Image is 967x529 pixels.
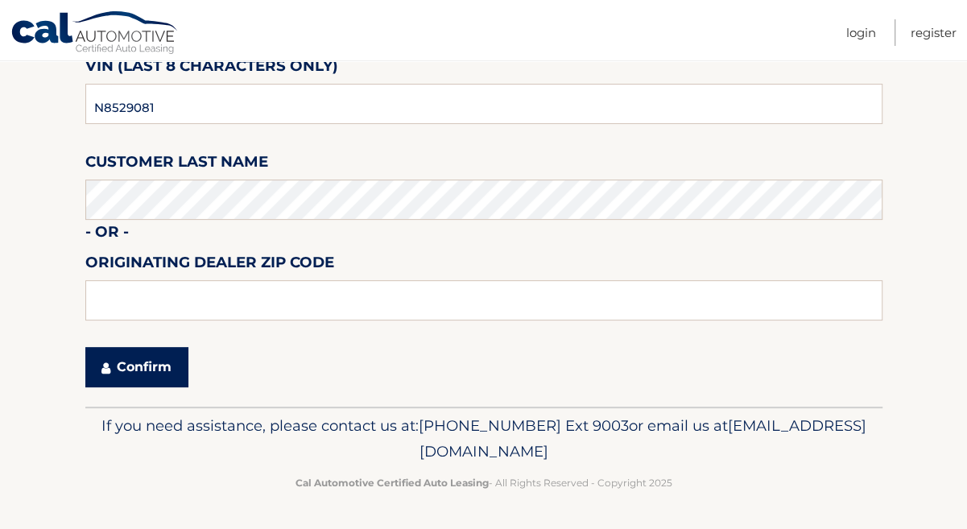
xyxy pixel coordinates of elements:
[85,150,268,180] label: Customer Last Name
[10,10,180,57] a: Cal Automotive
[85,54,338,84] label: VIN (last 8 characters only)
[295,477,489,489] strong: Cal Automotive Certified Auto Leasing
[85,220,129,250] label: - or -
[85,250,334,280] label: Originating Dealer Zip Code
[911,19,957,46] a: Register
[419,416,629,435] span: [PHONE_NUMBER] Ext 9003
[85,347,188,387] button: Confirm
[96,474,872,491] p: - All Rights Reserved - Copyright 2025
[96,413,872,465] p: If you need assistance, please contact us at: or email us at
[846,19,876,46] a: Login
